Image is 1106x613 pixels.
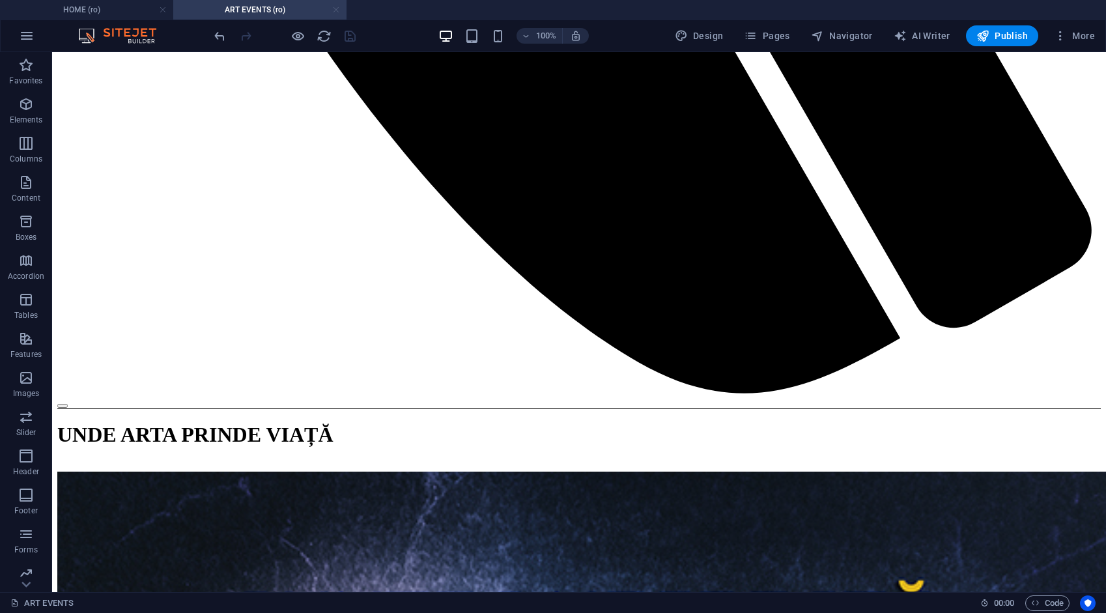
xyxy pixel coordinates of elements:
[536,28,557,44] h6: 100%
[1031,595,1064,611] span: Code
[994,595,1014,611] span: 00 00
[10,115,43,125] p: Elements
[14,506,38,516] p: Footer
[966,25,1038,46] button: Publish
[670,25,729,46] button: Design
[894,29,950,42] span: AI Writer
[13,466,39,477] p: Header
[317,29,332,44] i: Reload page
[744,29,789,42] span: Pages
[173,3,347,17] h4: ART EVENTS (ro)
[739,25,795,46] button: Pages
[8,271,44,281] p: Accordion
[888,25,956,46] button: AI Writer
[806,25,878,46] button: Navigator
[1025,595,1070,611] button: Code
[10,154,42,164] p: Columns
[10,349,42,360] p: Features
[13,388,40,399] p: Images
[1003,598,1005,608] span: :
[517,28,563,44] button: 100%
[290,28,305,44] button: Click here to leave preview mode and continue editing
[10,595,74,611] a: Click to cancel selection. Double-click to open Pages
[12,193,40,203] p: Content
[316,28,332,44] button: reload
[16,232,37,242] p: Boxes
[1054,29,1095,42] span: More
[75,28,173,44] img: Editor Logo
[670,25,729,46] div: Design (Ctrl+Alt+Y)
[675,29,724,42] span: Design
[9,76,42,86] p: Favorites
[1049,25,1100,46] button: More
[1080,595,1096,611] button: Usercentrics
[976,29,1028,42] span: Publish
[14,545,38,555] p: Forms
[212,29,227,44] i: Undo: Change link (Ctrl+Z)
[570,30,582,42] i: On resize automatically adjust zoom level to fit chosen device.
[980,595,1015,611] h6: Session time
[14,310,38,321] p: Tables
[16,427,36,438] p: Slider
[212,28,227,44] button: undo
[811,29,873,42] span: Navigator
